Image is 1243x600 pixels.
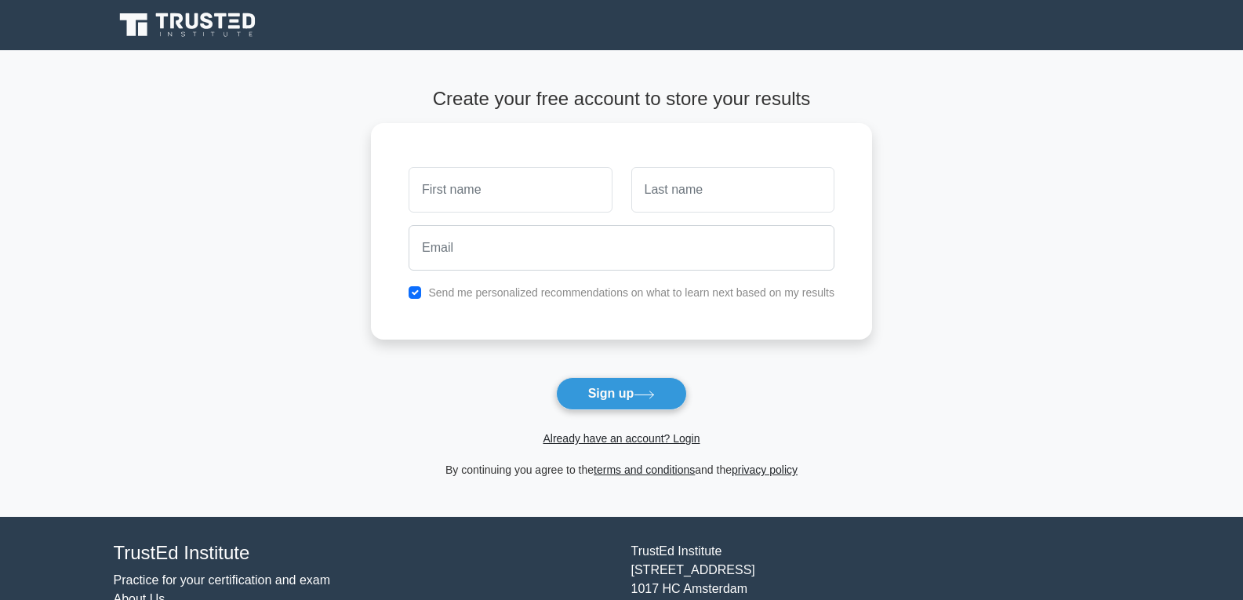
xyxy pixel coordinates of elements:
button: Sign up [556,377,688,410]
h4: TrustEd Institute [114,542,612,565]
a: Practice for your certification and exam [114,573,331,587]
input: Email [409,225,834,271]
a: Already have an account? Login [543,432,700,445]
h4: Create your free account to store your results [371,88,872,111]
label: Send me personalized recommendations on what to learn next based on my results [428,286,834,299]
a: terms and conditions [594,464,695,476]
input: Last name [631,167,834,213]
a: privacy policy [732,464,798,476]
input: First name [409,167,612,213]
div: By continuing you agree to the and the [362,460,881,479]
